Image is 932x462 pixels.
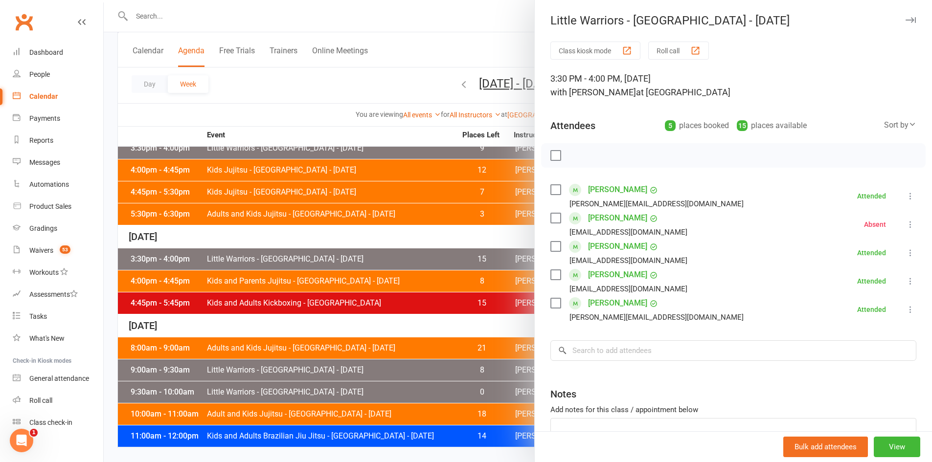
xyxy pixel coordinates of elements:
div: Absent [864,221,886,228]
div: [PERSON_NAME][EMAIL_ADDRESS][DOMAIN_NAME] [569,311,744,324]
button: Class kiosk mode [550,42,640,60]
a: [PERSON_NAME] [588,267,647,283]
a: [PERSON_NAME] [588,182,647,198]
span: at [GEOGRAPHIC_DATA] [636,87,730,97]
div: Tasks [29,312,47,320]
div: Dashboard [29,48,63,56]
a: Class kiosk mode [13,412,103,434]
span: 53 [60,245,70,254]
a: Messages [13,152,103,174]
a: Product Sales [13,196,103,218]
div: Attendees [550,119,595,132]
div: 5 [665,120,676,131]
a: Dashboard [13,42,103,64]
div: Calendar [29,92,58,100]
div: Sort by [884,119,916,132]
div: Attended [857,249,886,256]
iframe: Intercom live chat [10,429,33,452]
div: Little Warriors - [GEOGRAPHIC_DATA] - [DATE] [535,14,932,27]
div: Messages [29,158,60,166]
a: Roll call [13,390,103,412]
a: Assessments [13,284,103,306]
div: Automations [29,180,69,188]
div: 15 [737,120,748,131]
div: Workouts [29,268,59,276]
a: Waivers 53 [13,240,103,262]
div: Product Sales [29,202,71,210]
div: 3:30 PM - 4:00 PM, [DATE] [550,72,916,99]
div: Reports [29,136,53,144]
button: Bulk add attendees [783,437,868,457]
a: Clubworx [12,10,36,34]
div: [EMAIL_ADDRESS][DOMAIN_NAME] [569,254,687,267]
a: Automations [13,174,103,196]
div: Gradings [29,224,57,232]
div: Add notes for this class / appointment below [550,404,916,416]
a: [PERSON_NAME] [588,210,647,226]
div: Roll call [29,396,52,404]
div: places booked [665,119,729,132]
button: Roll call [648,42,709,60]
a: Calendar [13,86,103,108]
div: Notes [550,387,576,401]
div: Waivers [29,246,53,254]
a: Payments [13,108,103,130]
div: places available [737,119,807,132]
a: Tasks [13,306,103,328]
div: Payments [29,114,60,122]
span: 1 [30,429,38,437]
input: Search to add attendees [550,340,916,361]
a: What's New [13,328,103,350]
a: General attendance kiosk mode [13,368,103,390]
div: [EMAIL_ADDRESS][DOMAIN_NAME] [569,283,687,295]
div: General attendance [29,374,89,382]
div: [PERSON_NAME][EMAIL_ADDRESS][DOMAIN_NAME] [569,198,744,210]
div: [EMAIL_ADDRESS][DOMAIN_NAME] [569,226,687,239]
div: What's New [29,334,65,342]
span: with [PERSON_NAME] [550,87,636,97]
a: People [13,64,103,86]
a: Reports [13,130,103,152]
div: Attended [857,278,886,285]
button: View [874,437,920,457]
a: [PERSON_NAME] [588,239,647,254]
div: Attended [857,306,886,313]
a: [PERSON_NAME] [588,295,647,311]
div: Assessments [29,290,78,298]
a: Workouts [13,262,103,284]
div: Attended [857,193,886,199]
a: Gradings [13,218,103,240]
div: Class check-in [29,418,72,426]
div: People [29,70,50,78]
